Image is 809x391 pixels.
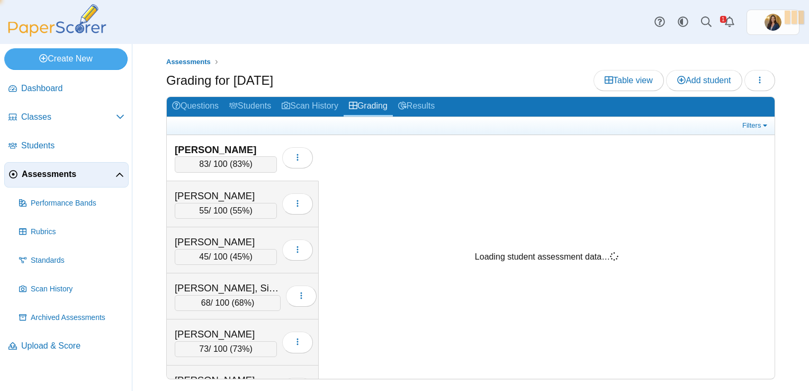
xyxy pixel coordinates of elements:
span: 73% [232,344,249,353]
a: Filters [740,120,772,131]
a: ps.4EbUkvZfkybeTHcu [747,10,799,35]
span: Classes [21,111,116,123]
div: / 100 ( ) [175,156,277,172]
div: / 100 ( ) [175,249,277,265]
h1: Grading for [DATE] [166,72,273,90]
span: Assessments [22,168,115,180]
span: Dashboard [21,83,124,94]
span: 45 [199,252,209,261]
a: Archived Assessments [15,305,129,331]
span: 73 [199,344,209,353]
div: [PERSON_NAME], Sierra [175,281,281,295]
span: Scan History [31,284,124,295]
a: Dashboard [4,76,129,102]
span: Table view [605,76,653,85]
span: 45% [232,252,249,261]
span: 68 [201,298,211,307]
span: Add student [677,76,731,85]
span: Rubrics [31,227,124,237]
div: / 100 ( ) [175,203,277,219]
a: Students [4,134,129,159]
a: Create New [4,48,128,69]
a: Grading [344,97,393,117]
span: 55 [199,206,209,215]
span: Standards [31,255,124,266]
img: PaperScorer [4,4,110,37]
div: Loading student assessment data… [475,251,618,263]
a: Table view [594,70,664,91]
span: 68% [235,298,251,307]
a: Assessments [4,162,129,188]
a: Standards [15,248,129,273]
span: 55% [232,206,249,215]
span: Assessments [166,58,211,66]
div: / 100 ( ) [175,295,281,311]
a: Students [224,97,276,117]
div: / 100 ( ) [175,341,277,357]
a: Classes [4,105,129,130]
span: Jessica Cox [765,14,781,31]
span: Upload & Score [21,340,124,352]
div: [PERSON_NAME] [175,374,277,387]
div: [PERSON_NAME] [175,327,277,341]
a: Alerts [718,11,741,34]
span: Archived Assessments [31,313,124,323]
div: [PERSON_NAME] [175,235,277,249]
div: [PERSON_NAME] [175,189,277,203]
a: PaperScorer [4,29,110,38]
a: Assessments [164,56,213,69]
div: [PERSON_NAME] [175,143,277,157]
a: Upload & Score [4,334,129,359]
a: Performance Bands [15,191,129,216]
span: Students [21,140,124,152]
a: Scan History [15,277,129,302]
a: Questions [167,97,224,117]
a: Add student [666,70,742,91]
img: ps.4EbUkvZfkybeTHcu [765,14,781,31]
a: Rubrics [15,219,129,245]
a: Scan History [276,97,344,117]
span: Performance Bands [31,198,124,209]
span: 83 [199,159,209,168]
a: Results [393,97,440,117]
span: 83% [232,159,249,168]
